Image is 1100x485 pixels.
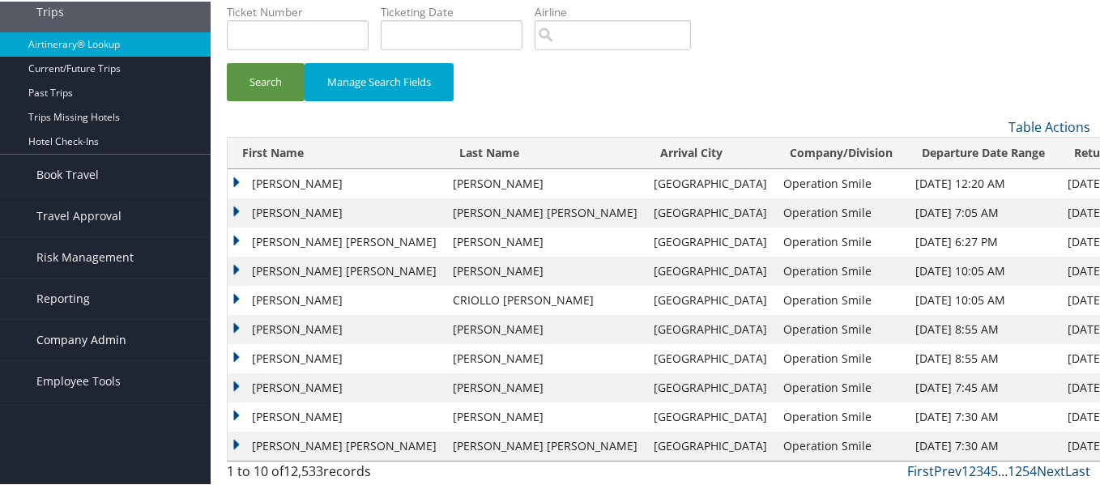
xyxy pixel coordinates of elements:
td: [GEOGRAPHIC_DATA] [646,342,775,372]
a: Next [1037,461,1065,479]
span: Risk Management [36,236,134,276]
td: [GEOGRAPHIC_DATA] [646,284,775,313]
th: Last Name: activate to sort column ascending [445,136,646,168]
td: Operation Smile [775,372,907,401]
a: First [907,461,934,479]
td: Operation Smile [775,430,907,459]
td: [PERSON_NAME] [228,168,445,197]
a: Prev [934,461,961,479]
td: [DATE] 7:30 AM [907,401,1059,430]
td: [GEOGRAPHIC_DATA] [646,197,775,226]
td: [DATE] 7:05 AM [907,197,1059,226]
td: [GEOGRAPHIC_DATA] [646,401,775,430]
td: [PERSON_NAME] [PERSON_NAME] [228,430,445,459]
label: Airline [535,2,703,19]
td: Operation Smile [775,342,907,372]
td: [PERSON_NAME] [445,226,646,255]
td: [DATE] 10:05 AM [907,255,1059,284]
a: 5 [991,461,998,479]
td: [GEOGRAPHIC_DATA] [646,313,775,342]
td: [PERSON_NAME] [228,313,445,342]
td: Operation Smile [775,168,907,197]
td: [PERSON_NAME] [445,168,646,197]
span: Travel Approval [36,194,122,235]
td: [PERSON_NAME] [445,342,646,372]
span: Company Admin [36,318,126,359]
td: CRIOLLO [PERSON_NAME] [445,284,646,313]
td: [PERSON_NAME] [228,401,445,430]
td: [DATE] 12:20 AM [907,168,1059,197]
label: Ticketing Date [381,2,535,19]
th: Company/Division [775,136,907,168]
span: … [998,461,1008,479]
td: Operation Smile [775,401,907,430]
td: [PERSON_NAME] [228,342,445,372]
td: [PERSON_NAME] [PERSON_NAME] [228,226,445,255]
td: [PERSON_NAME] [228,284,445,313]
label: Ticket Number [227,2,381,19]
td: [PERSON_NAME] [228,197,445,226]
td: [DATE] 6:27 PM [907,226,1059,255]
a: Table Actions [1008,117,1090,134]
a: 1 [961,461,969,479]
th: Arrival City: activate to sort column ascending [646,136,775,168]
td: [DATE] 7:45 AM [907,372,1059,401]
td: Operation Smile [775,255,907,284]
td: [PERSON_NAME] [PERSON_NAME] [228,255,445,284]
a: 2 [969,461,976,479]
td: Operation Smile [775,226,907,255]
td: Operation Smile [775,197,907,226]
td: [GEOGRAPHIC_DATA] [646,372,775,401]
a: 3 [976,461,983,479]
span: 12,533 [284,461,323,479]
td: [PERSON_NAME] [228,372,445,401]
td: Operation Smile [775,313,907,342]
td: Operation Smile [775,284,907,313]
span: Reporting [36,277,90,317]
a: 1254 [1008,461,1037,479]
td: [DATE] 10:05 AM [907,284,1059,313]
td: [GEOGRAPHIC_DATA] [646,226,775,255]
span: Employee Tools [36,359,121,400]
td: [PERSON_NAME] [PERSON_NAME] [445,430,646,459]
button: Manage Search Fields [305,62,454,100]
td: [DATE] 8:55 AM [907,313,1059,342]
td: [DATE] 7:30 AM [907,430,1059,459]
td: [PERSON_NAME] [PERSON_NAME] [445,197,646,226]
a: Last [1065,461,1090,479]
td: [GEOGRAPHIC_DATA] [646,430,775,459]
button: Search [227,62,305,100]
td: [GEOGRAPHIC_DATA] [646,168,775,197]
span: Book Travel [36,153,99,194]
td: [GEOGRAPHIC_DATA] [646,255,775,284]
td: [DATE] 8:55 AM [907,342,1059,372]
a: 4 [983,461,991,479]
td: [PERSON_NAME] [445,255,646,284]
td: [PERSON_NAME] [445,313,646,342]
th: First Name: activate to sort column ascending [228,136,445,168]
th: Departure Date Range: activate to sort column ascending [907,136,1059,168]
td: [PERSON_NAME] [445,372,646,401]
td: [PERSON_NAME] [445,401,646,430]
